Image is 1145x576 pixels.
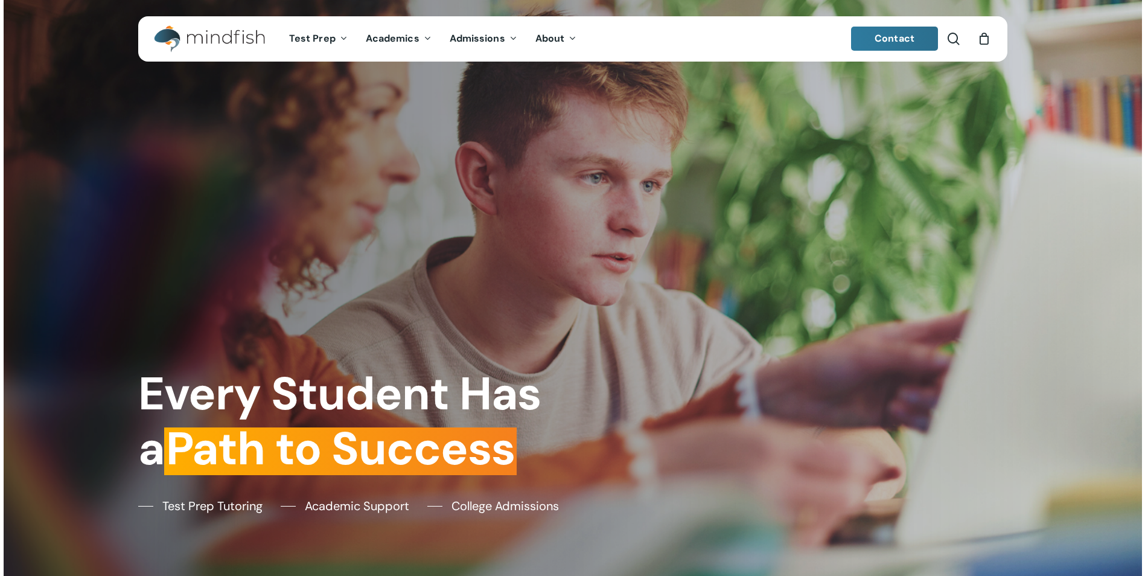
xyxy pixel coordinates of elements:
span: About [535,32,565,45]
span: College Admissions [451,497,559,515]
a: College Admissions [427,497,559,515]
em: Path to Success [164,419,517,479]
span: Contact [875,32,914,45]
a: Academic Support [281,497,409,515]
span: Academic Support [305,497,409,515]
nav: Main Menu [280,16,585,62]
span: Test Prep Tutoring [162,497,263,515]
a: Contact [851,27,938,51]
h1: Every Student Has a [138,366,564,476]
a: Academics [357,34,441,44]
span: Admissions [450,32,505,45]
a: Test Prep Tutoring [138,497,263,515]
header: Main Menu [138,16,1007,62]
span: Test Prep [289,32,336,45]
a: Admissions [441,34,526,44]
span: Academics [366,32,419,45]
a: About [526,34,586,44]
a: Test Prep [280,34,357,44]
